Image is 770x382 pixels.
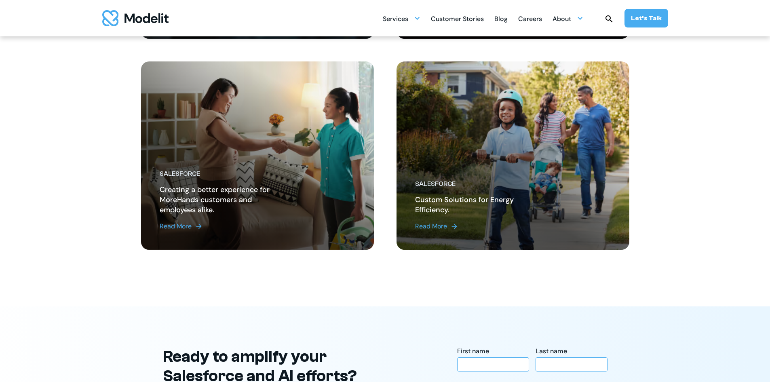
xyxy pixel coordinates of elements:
[102,10,169,26] img: modelit logo
[431,11,484,26] a: Customer Stories
[415,180,545,188] div: Salesforce
[457,347,529,356] div: First name
[415,222,545,231] a: Read More
[494,11,508,26] a: Blog
[102,10,169,26] a: home
[518,12,542,27] div: Careers
[383,12,408,27] div: Services
[631,14,662,23] div: Let’s Talk
[494,12,508,27] div: Blog
[518,11,542,26] a: Careers
[160,222,289,231] a: Read More
[415,195,545,215] h2: Custom Solutions for Energy Efficiency.
[431,12,484,27] div: Customer Stories
[624,9,668,27] a: Let’s Talk
[195,222,203,230] img: arrow
[160,185,289,215] h2: Creating a better experience for MoreHands customers and employees alike.
[383,11,420,26] div: Services
[160,170,289,178] div: Salesforce
[450,222,458,230] img: arrow
[415,222,447,231] div: Read More
[553,12,571,27] div: About
[160,222,192,231] div: Read More
[536,347,608,356] div: Last name
[553,11,583,26] div: About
